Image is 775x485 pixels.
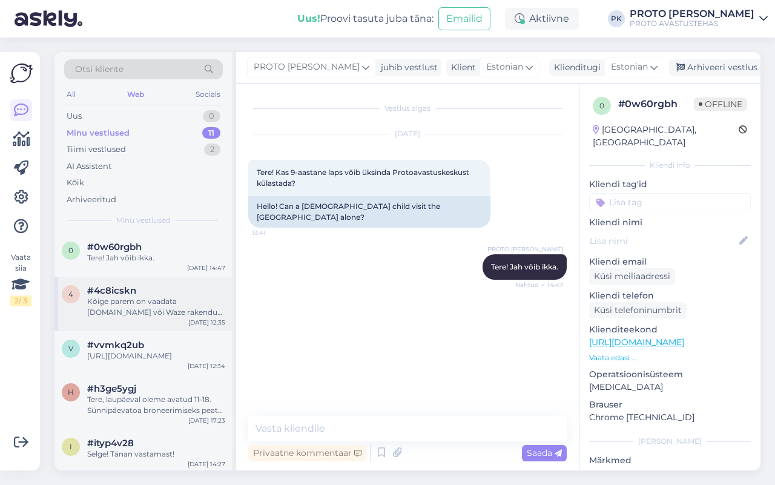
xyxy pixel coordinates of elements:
span: Saada [527,447,562,458]
p: Märkmed [589,454,751,467]
div: [DATE] 17:23 [188,416,225,425]
span: h [68,388,74,397]
div: [GEOGRAPHIC_DATA], [GEOGRAPHIC_DATA] [593,124,739,149]
span: #ityp4v28 [87,438,134,449]
span: 13:41 [252,228,297,237]
span: Tere! Jah võib ikka. [491,262,558,271]
p: Brauser [589,398,751,411]
div: Kõige parem on vaadata [DOMAIN_NAME] või Waze rakenduse kaudu sõita. [87,296,225,318]
div: [PERSON_NAME] [589,436,751,447]
span: #4c8icskn [87,285,136,296]
div: Hello! Can a [DEMOGRAPHIC_DATA] child visit the [GEOGRAPHIC_DATA] alone? [248,196,490,228]
div: PROTO [PERSON_NAME] [630,9,754,19]
div: Küsi meiliaadressi [589,268,675,285]
span: Nähtud ✓ 14:47 [515,280,563,289]
span: PROTO [PERSON_NAME] [254,61,360,74]
span: #vvmkq2ub [87,340,144,351]
span: 0 [599,101,604,110]
div: 2 / 3 [10,295,31,306]
input: Lisa tag [589,193,751,211]
div: All [64,87,78,102]
div: Arhiveeri vestlus [669,59,762,76]
span: 0 [68,246,73,255]
div: Privaatne kommentaar [248,445,366,461]
p: Klienditeekond [589,323,751,336]
div: Kliendi info [589,160,751,171]
span: #0w60rgbh [87,242,142,252]
p: Kliendi email [589,256,751,268]
div: Arhiveeritud [67,194,116,206]
p: Operatsioonisüsteem [589,368,751,381]
a: [URL][DOMAIN_NAME] [589,337,684,348]
p: [MEDICAL_DATA] [589,381,751,394]
p: Chrome [TECHNICAL_ID] [589,411,751,424]
div: PK [608,10,625,27]
div: PROTO AVASTUSTEHAS [630,19,754,28]
span: 4 [68,289,73,299]
div: Socials [193,87,223,102]
div: [DATE] 12:35 [188,318,225,327]
span: Offline [694,97,747,111]
div: AI Assistent [67,160,111,173]
div: Selge! Tänan vastamast! [87,449,225,460]
a: PROTO [PERSON_NAME]PROTO AVASTUSTEHAS [630,9,768,28]
div: [DATE] [248,128,567,139]
div: Klienditugi [549,61,601,74]
div: Klient [446,61,476,74]
input: Lisa nimi [590,234,737,248]
div: 0 [203,110,220,122]
div: Aktiivne [505,8,579,30]
span: Tere! Kas 9-aastane laps võib üksinda Protoavastuskeskust külastada? [257,168,471,188]
span: i [70,442,72,451]
div: # 0w60rgbh [618,97,694,111]
span: #h3ge5ygj [87,383,136,394]
div: Vaata siia [10,252,31,306]
div: Tiimi vestlused [67,144,126,156]
button: Emailid [438,7,490,30]
div: Proovi tasuta juba täna: [297,12,434,26]
div: Uus [67,110,82,122]
img: Askly Logo [10,62,33,85]
span: Estonian [486,61,523,74]
div: Minu vestlused [67,127,130,139]
p: Vaata edasi ... [589,352,751,363]
div: [URL][DOMAIN_NAME] [87,351,225,361]
div: juhib vestlust [376,61,438,74]
div: Web [125,87,147,102]
div: 2 [204,144,220,156]
div: [DATE] 12:34 [188,361,225,371]
div: Vestlus algas [248,103,567,114]
p: Kliendi telefon [589,289,751,302]
span: v [68,344,73,353]
div: Tere! Jah võib ikka. [87,252,225,263]
div: Küsi telefoninumbrit [589,302,687,318]
b: Uus! [297,13,320,24]
p: Kliendi tag'id [589,178,751,191]
div: 11 [202,127,220,139]
span: PROTO [PERSON_NAME] [487,245,563,254]
div: [DATE] 14:27 [188,460,225,469]
p: Kliendi nimi [589,216,751,229]
div: [DATE] 14:47 [187,263,225,272]
span: Minu vestlused [116,215,171,226]
span: Estonian [611,61,648,74]
span: Otsi kliente [75,63,124,76]
div: Kõik [67,177,84,189]
div: Tere, laupäeval oleme avatud 11-18. Sünnipäevatoa broneerimiseks peate kirjutama [EMAIL_ADDRESS][... [87,394,225,416]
